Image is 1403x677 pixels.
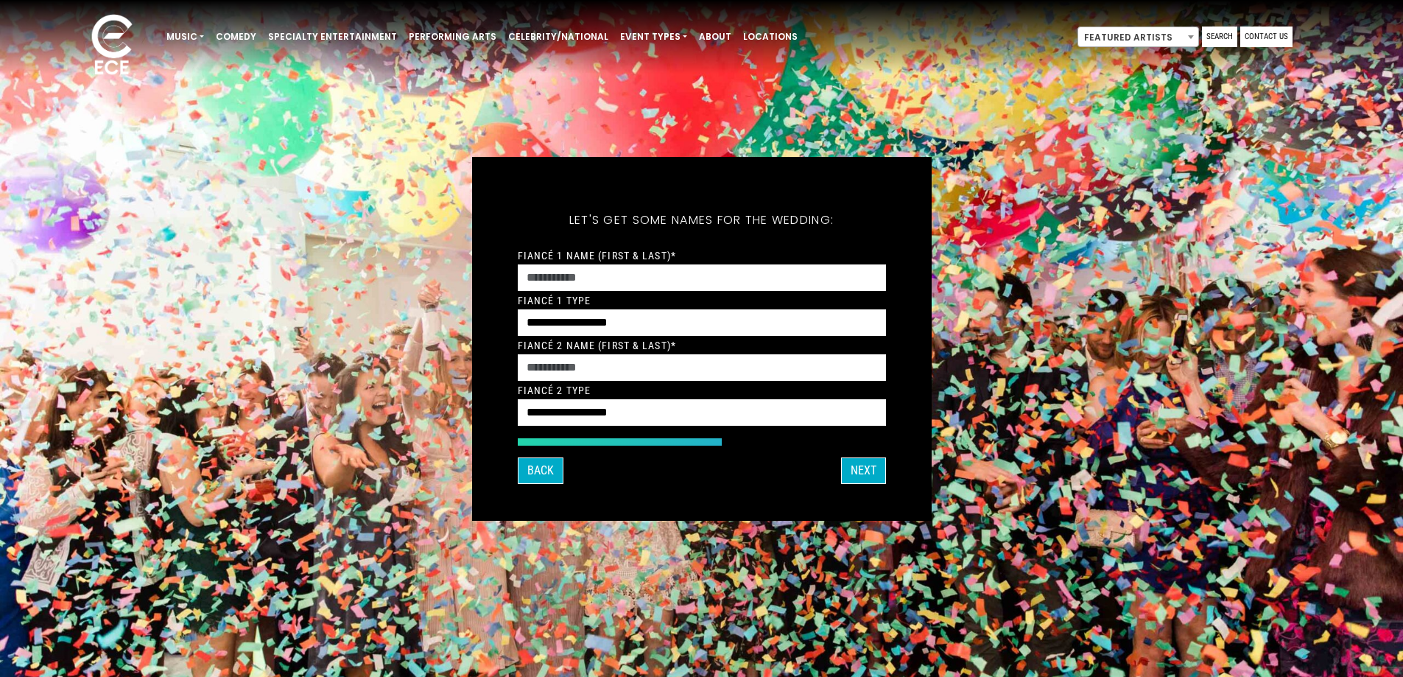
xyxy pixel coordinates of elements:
a: Contact Us [1240,27,1293,47]
label: Fiancé 1 Name (First & Last)* [518,249,676,262]
a: Comedy [210,24,262,49]
img: ece_new_logo_whitev2-1.png [75,10,149,82]
a: Event Types [614,24,693,49]
label: Fiancé 2 Name (First & Last)* [518,339,676,352]
a: Specialty Entertainment [262,24,403,49]
a: About [693,24,737,49]
button: Next [841,457,886,484]
span: Featured Artists [1077,27,1199,47]
a: Performing Arts [403,24,502,49]
h5: Let's get some names for the wedding: [518,194,886,247]
a: Search [1202,27,1237,47]
button: Back [518,457,563,484]
label: Fiancé 1 Type [518,294,591,307]
label: Fiancé 2 Type [518,384,591,397]
span: Featured Artists [1078,27,1198,48]
a: Music [161,24,210,49]
a: Locations [737,24,804,49]
a: Celebrity/National [502,24,614,49]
